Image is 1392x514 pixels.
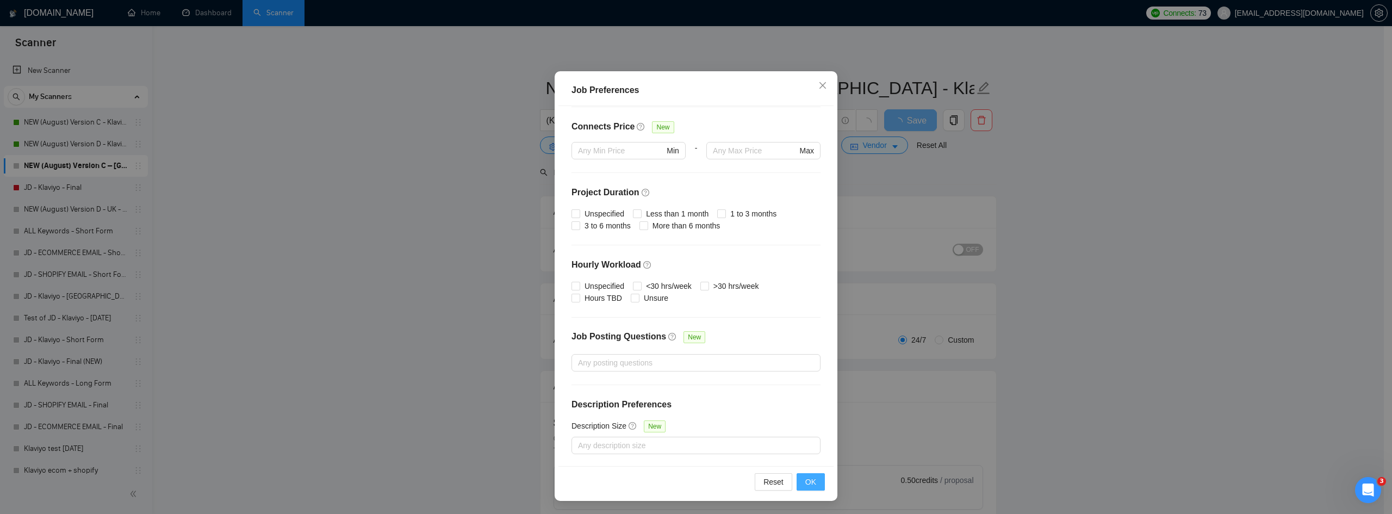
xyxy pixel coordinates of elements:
[639,292,673,304] span: Unsure
[571,120,635,133] h4: Connects Price
[571,258,821,271] h4: Hourly Workload
[629,422,637,430] span: question-circle
[571,420,626,432] h5: Description Size
[686,142,706,172] div: -
[763,476,784,488] span: Reset
[1377,477,1386,486] span: 3
[808,71,837,101] button: Close
[648,220,725,232] span: More than 6 months
[580,220,635,232] span: 3 to 6 months
[643,261,652,269] span: question-circle
[805,476,816,488] span: OK
[642,208,713,220] span: Less than 1 month
[755,473,792,491] button: Reset
[571,84,821,97] div: Job Preferences
[580,292,626,304] span: Hours TBD
[652,121,674,133] span: New
[571,330,666,343] h4: Job Posting Questions
[571,398,821,411] h4: Description Preferences
[580,280,629,292] span: Unspecified
[709,280,763,292] span: >30 hrs/week
[642,280,696,292] span: <30 hrs/week
[797,473,825,491] button: OK
[683,331,705,343] span: New
[668,332,677,341] span: question-circle
[644,420,666,432] span: New
[571,186,821,199] h4: Project Duration
[580,208,629,220] span: Unspecified
[713,145,797,157] input: Any Max Price
[642,188,650,197] span: question-circle
[800,145,814,157] span: Max
[726,208,781,220] span: 1 to 3 months
[1355,477,1381,503] iframe: Intercom live chat
[667,145,679,157] span: Min
[818,81,827,90] span: close
[637,122,645,131] span: question-circle
[578,145,664,157] input: Any Min Price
